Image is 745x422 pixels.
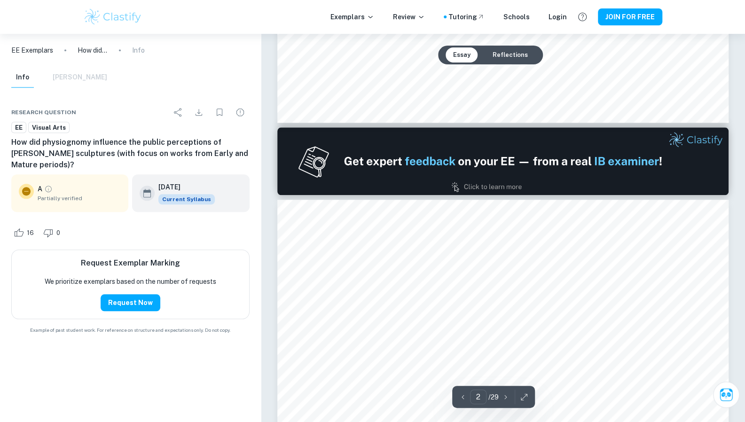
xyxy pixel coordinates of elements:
h6: How did physiognomy influence the public perceptions of [PERSON_NAME] sculptures (with focus on w... [11,137,250,171]
span: 0 [51,228,65,238]
h6: Request Exemplar Marking [81,258,180,269]
button: Essay [446,47,478,63]
a: Login [549,12,567,22]
p: How did physiognomy influence the public perceptions of [PERSON_NAME] sculptures (with focus on w... [78,45,108,55]
img: Ad [277,127,729,195]
span: 16 [22,228,39,238]
a: EE [11,122,26,133]
span: EE [12,123,26,133]
a: Tutoring [448,12,485,22]
button: Help and Feedback [574,9,590,25]
h6: [DATE] [158,182,207,192]
span: Visual Arts [29,123,69,133]
a: EE Exemplars [11,45,53,55]
div: Like [11,225,39,240]
span: Research question [11,108,76,117]
div: Bookmark [210,103,229,122]
span: Partially verified [38,194,121,203]
p: Exemplars [330,12,374,22]
button: Info [11,67,34,88]
button: JOIN FOR FREE [598,8,662,25]
p: / 29 [488,392,499,402]
button: Ask Clai [713,382,739,408]
div: This exemplar is based on the current syllabus. Feel free to refer to it for inspiration/ideas wh... [158,194,215,204]
div: Report issue [231,103,250,122]
span: Example of past student work. For reference on structure and expectations only. Do not copy. [11,327,250,334]
a: Grade partially verified [44,185,53,193]
p: We prioritize exemplars based on the number of requests [45,276,216,287]
img: Clastify logo [83,8,143,26]
p: A [38,184,42,194]
div: Share [169,103,188,122]
button: Request Now [101,294,160,311]
span: Current Syllabus [158,194,215,204]
p: Info [132,45,145,55]
button: Reflections [485,47,535,63]
p: Review [393,12,425,22]
a: Visual Arts [28,122,70,133]
div: Dislike [41,225,65,240]
div: Download [189,103,208,122]
a: Schools [503,12,530,22]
